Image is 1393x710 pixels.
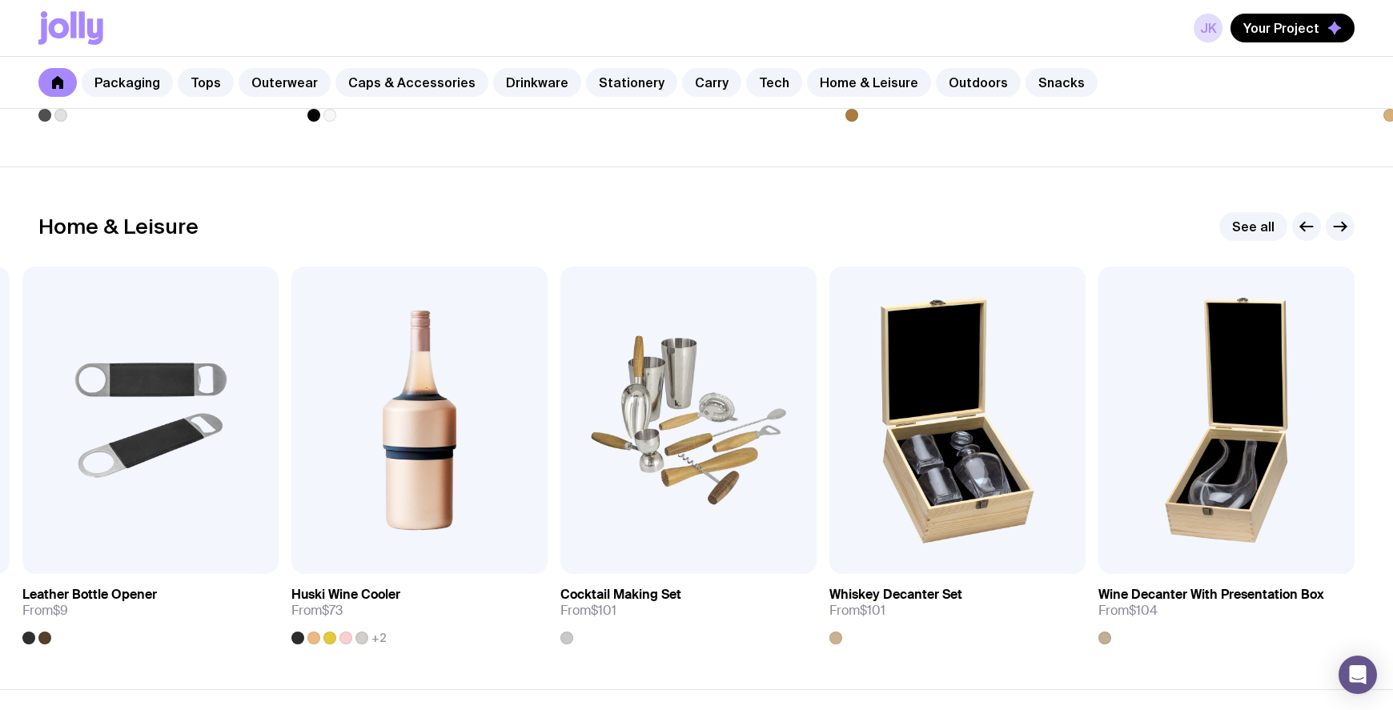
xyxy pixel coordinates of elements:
span: Your Project [1243,20,1319,36]
a: JK [1194,14,1222,42]
div: Open Intercom Messenger [1339,656,1377,694]
span: From [22,603,68,619]
h3: Leather Bottle Opener [22,587,157,603]
span: From [1098,603,1158,619]
a: Outerwear [239,68,331,97]
h2: Home & Leisure [38,215,199,239]
h3: Cocktail Making Set [560,587,681,603]
a: Packaging [82,68,173,97]
a: Cocktail Making SetFrom$101 [560,574,817,644]
span: +2 [371,632,387,644]
a: Huski Wine CoolerFrom$73+2 [291,574,548,644]
span: From [291,603,343,619]
a: Caps & Accessories [335,68,488,97]
a: Tech [746,68,802,97]
a: See all [1219,212,1287,241]
a: Leather Bottle OpenerFrom$9 [22,574,279,644]
span: $9 [53,602,68,619]
span: From [560,603,616,619]
span: $101 [591,602,616,619]
a: Snacks [1026,68,1098,97]
a: Drinkware [493,68,581,97]
span: $101 [860,602,885,619]
a: Carry [682,68,741,97]
a: Stationery [586,68,677,97]
h3: Huski Wine Cooler [291,587,400,603]
span: From [829,603,885,619]
span: $73 [322,602,343,619]
a: Outdoors [936,68,1021,97]
a: Wine Decanter With Presentation BoxFrom$104 [1098,574,1355,644]
h3: Wine Decanter With Presentation Box [1098,587,1324,603]
button: Your Project [1230,14,1355,42]
span: $104 [1129,602,1158,619]
a: Tops [178,68,234,97]
h3: Whiskey Decanter Set [829,587,962,603]
a: Whiskey Decanter SetFrom$101 [829,574,1086,644]
a: Home & Leisure [807,68,931,97]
